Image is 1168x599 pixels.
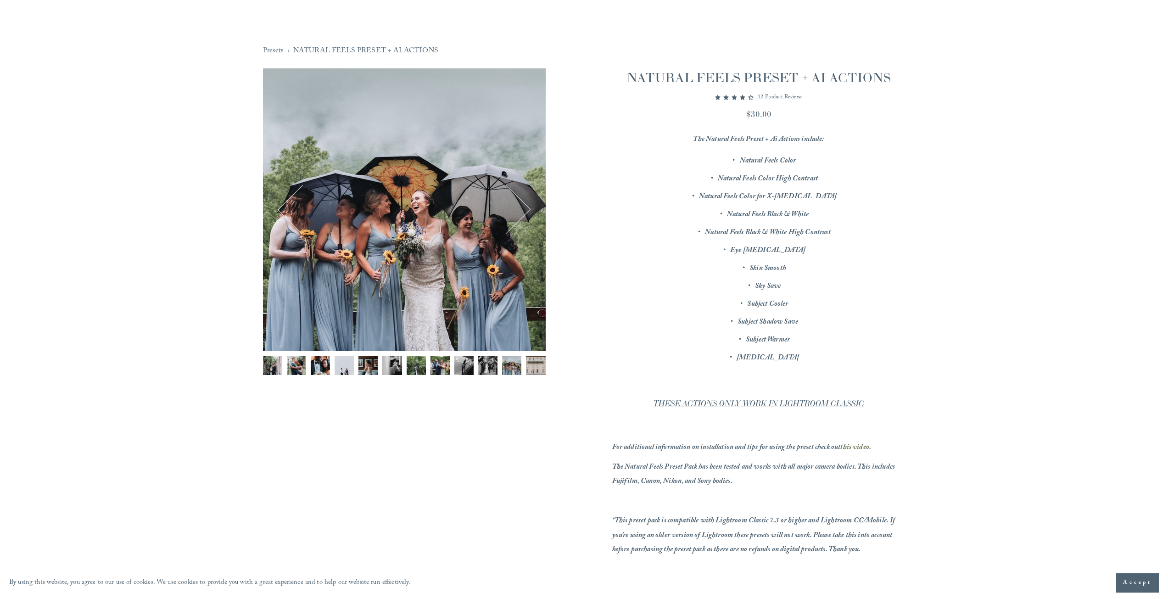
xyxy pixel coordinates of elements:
[612,461,897,488] em: The Natural Feels Preset Pack has been tested and works with all major camera bodies. This includ...
[287,356,306,380] button: Image 2 of 12
[335,356,354,380] button: Image 4 of 12
[263,356,546,380] div: Gallery thumbnails
[263,356,282,380] button: Image 1 of 12
[382,356,402,380] button: Image 6 of 12
[612,68,905,87] h1: NATURAL FEELS PRESET + AI ACTIONS
[526,356,545,375] img: DSCF7340.jpg (Copy)
[484,188,528,232] button: Next
[263,44,284,58] a: Presets
[654,399,864,409] em: THESE ACTIONS ONLY WORK IN LIGHTROOM CLASSIC
[749,263,786,275] em: Skin Smooth
[747,298,788,311] em: Subject Cooler
[9,577,411,590] p: By using this website, you agree to our use of cookies. We use cookies to provide you with a grea...
[293,44,438,58] a: NATURAL FEELS PRESET + AI ACTIONS
[263,356,282,375] img: DSCF9013.jpg (Copy)
[382,356,402,375] img: DSCF9372.jpg (Copy)
[478,356,497,380] button: Image 10 of 12
[705,227,830,239] em: Natural Feels Black & White High Contrast
[335,356,354,375] img: FUJ18856 copy.jpg (Copy)
[502,356,521,375] img: DSCF8358.jpg (Copy)
[526,356,545,380] button: Image 12 of 12
[738,316,798,329] em: Subject Shadow Save
[358,356,378,380] button: Image 5 of 12
[730,245,805,257] em: Eye [MEDICAL_DATA]
[758,92,802,103] a: 12 product reviews
[263,68,546,351] img: DSCF8358.jpg (Copy)
[288,44,290,58] span: ›
[478,356,497,375] img: FUJ15149.jpg (Copy)
[612,442,841,454] em: For additional information on installation and tips for using the preset check out
[727,209,809,221] em: Natural Feels Black & White
[612,515,897,556] em: *This preset pack is compatible with Lightroom Classic 7.3 or higher and Lightroom CC/Mobile. If ...
[699,191,837,203] em: Natural Feels Color for X-[MEDICAL_DATA]
[840,442,869,454] a: this video
[1123,578,1152,588] span: Accept
[358,356,378,375] img: FUJ14832.jpg (Copy)
[693,134,824,146] em: The Natural Feels Preset + Ai Actions include:
[755,280,781,293] em: Sky Save
[311,356,330,380] button: Image 3 of 12
[502,356,521,380] button: Image 11 of 12
[311,356,330,375] img: DSCF8972.jpg (Copy)
[718,173,818,185] em: Natural Feels Color High Contrast
[737,352,799,364] em: [MEDICAL_DATA]
[430,356,450,380] button: Image 8 of 12
[740,155,796,168] em: Natural Feels Color
[746,334,790,347] em: Subject Warmer
[407,356,426,380] button: Image 7 of 12
[1116,573,1159,593] button: Accept
[612,108,905,120] div: $30.00
[454,356,474,380] button: Image 9 of 12
[280,188,324,232] button: Previous
[869,442,871,454] em: .
[263,68,546,440] div: Gallery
